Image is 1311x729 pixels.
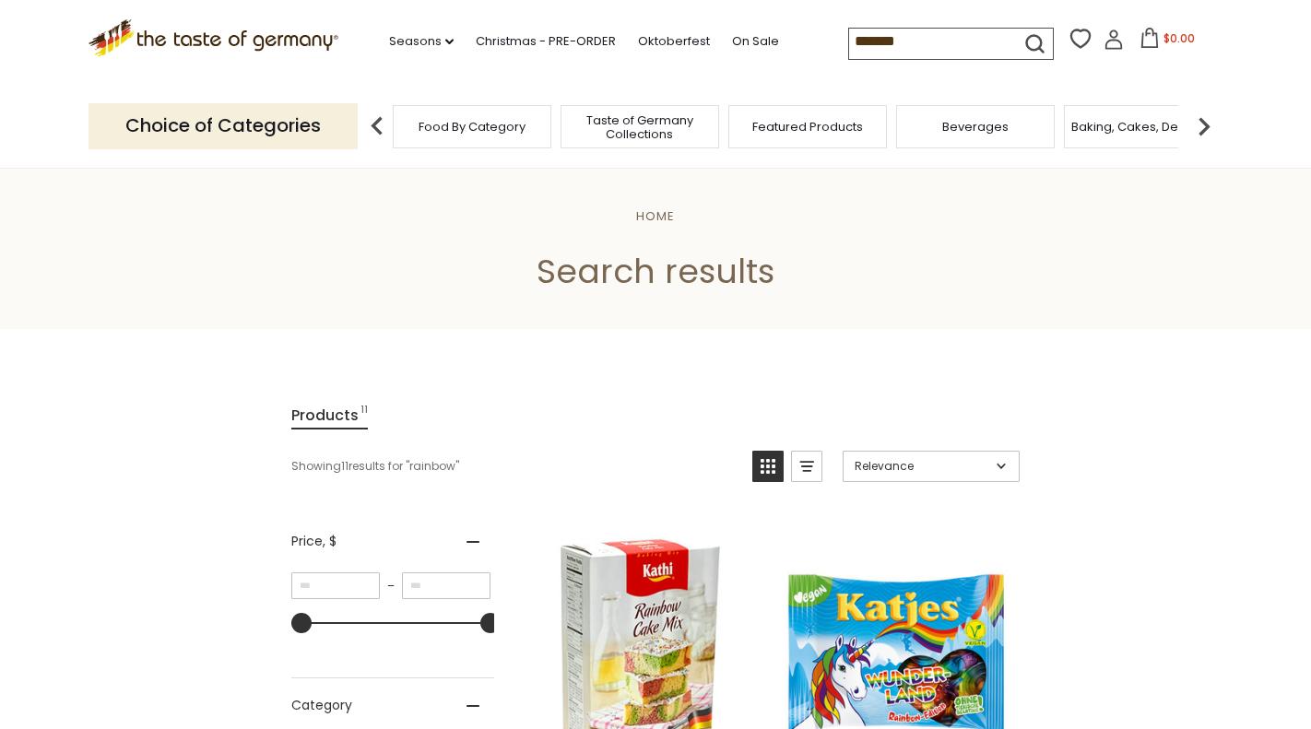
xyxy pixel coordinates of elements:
span: Category [291,696,352,715]
span: Relevance [855,458,990,475]
h1: Search results [57,251,1254,292]
b: 11 [341,458,348,475]
a: On Sale [732,31,779,52]
p: Choice of Categories [89,103,358,148]
input: Maximum value [402,572,490,599]
img: next arrow [1186,108,1222,145]
a: Sort options [843,451,1020,482]
a: Home [636,207,675,225]
span: 11 [360,403,368,428]
a: View Products Tab [291,403,368,429]
span: Price [291,532,337,551]
a: Seasons [389,31,454,52]
a: View list mode [791,451,822,482]
a: Oktoberfest [638,31,710,52]
button: $0.00 [1128,28,1206,55]
a: Baking, Cakes, Desserts [1071,120,1214,134]
div: Showing results for " " [291,451,738,482]
a: Beverages [942,120,1009,134]
a: Food By Category [419,120,526,134]
a: Taste of Germany Collections [566,113,714,141]
img: previous arrow [359,108,396,145]
a: Christmas - PRE-ORDER [476,31,616,52]
span: $0.00 [1163,30,1195,46]
a: View grid mode [752,451,784,482]
span: , $ [323,532,337,550]
input: Minimum value [291,572,380,599]
a: Featured Products [752,120,863,134]
span: – [380,578,402,594]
